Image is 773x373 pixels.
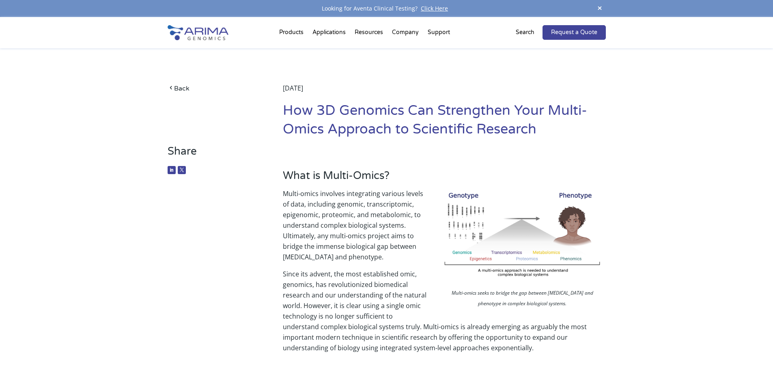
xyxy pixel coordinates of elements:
p: Since its advent, the most established omic, genomics, has revolutionized biomedical research and... [283,269,605,353]
img: Arima-Genomics-logo [168,25,228,40]
p: Multi-omics involves integrating various levels of data, including genomic, transcriptomic, epige... [283,188,605,269]
div: [DATE] [283,83,605,101]
a: Request a Quote [543,25,606,40]
a: Click Here [418,4,451,12]
div: Looking for Aventa Clinical Testing? [168,3,606,14]
p: Search [516,27,534,38]
h3: Share [168,145,259,164]
p: Multi-omics seeks to bridge the gap between [MEDICAL_DATA] and phenotype in complex biological sy... [439,288,605,311]
a: Back [168,83,259,94]
h3: What is Multi-Omics? [283,169,605,188]
h1: How 3D Genomics Can Strengthen Your Multi-Omics Approach to Scientific Research [283,101,605,145]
